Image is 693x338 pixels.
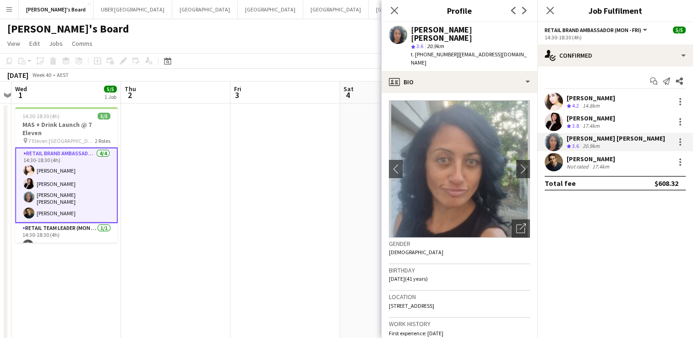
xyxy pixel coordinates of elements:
span: 7 Eleven [GEOGRAPHIC_DATA] [28,137,95,144]
span: 3 [233,90,241,100]
div: Open photos pop-in [512,219,530,238]
button: RETAIL Brand Ambassador (Mon - Fri) [545,27,649,33]
h3: Gender [389,240,530,248]
app-card-role: RETAIL Team Leader (Mon - Fri)1/114:30-18:30 (4h)[PERSON_NAME] [15,223,118,254]
h3: Work history [389,320,530,328]
div: Bio [382,71,537,93]
span: [DEMOGRAPHIC_DATA] [389,249,443,256]
h3: MAS + Drink Launch @ 7 Eleven [15,120,118,137]
span: 1 [14,90,27,100]
span: Edit [29,39,40,48]
span: 3.6 [416,43,423,49]
button: [GEOGRAPHIC_DATA] [303,0,369,18]
button: UBER [GEOGRAPHIC_DATA] [93,0,172,18]
span: Thu [125,85,136,93]
div: [PERSON_NAME] [567,155,615,163]
span: Sat [344,85,354,93]
div: 20.9km [581,142,601,150]
div: [PERSON_NAME] [567,114,615,122]
span: 20.9km [425,43,446,49]
span: 14:30-18:30 (4h) [22,113,60,120]
span: 2 [123,90,136,100]
a: Jobs [45,38,66,49]
div: Confirmed [537,44,693,66]
span: 5/5 [673,27,686,33]
span: Jobs [49,39,63,48]
h3: Job Fulfilment [537,5,693,16]
div: [PERSON_NAME] [567,94,615,102]
div: 1 Job [104,93,116,100]
span: 2 Roles [95,137,110,144]
div: 14.8km [581,102,601,110]
span: Fri [234,85,241,93]
span: 4 [342,90,354,100]
div: [PERSON_NAME] [PERSON_NAME] [411,26,530,42]
div: 14:30-18:30 (4h) [545,34,686,41]
div: [DATE] [7,71,28,80]
span: RETAIL Brand Ambassador (Mon - Fri) [545,27,641,33]
span: [STREET_ADDRESS] [389,302,434,309]
div: AEST [57,71,69,78]
span: 3.6 [572,142,579,149]
div: [PERSON_NAME] [PERSON_NAME] [567,134,665,142]
span: Week 40 [30,71,53,78]
p: First experience: [DATE] [389,330,530,337]
span: Wed [15,85,27,93]
div: $608.32 [655,179,678,188]
img: Crew avatar or photo [389,100,530,238]
span: Comms [72,39,93,48]
span: t. [PHONE_NUMBER] [411,51,458,58]
a: View [4,38,24,49]
app-job-card: 14:30-18:30 (4h)5/5MAS + Drink Launch @ 7 Eleven 7 Eleven [GEOGRAPHIC_DATA]2 RolesRETAIL Brand Am... [15,107,118,243]
a: Edit [26,38,44,49]
span: 5/5 [104,86,117,93]
span: 3.8 [572,122,579,129]
button: [GEOGRAPHIC_DATA]/Gold Coast Winter [369,0,477,18]
a: Comms [68,38,96,49]
span: [DATE] (41 years) [389,275,428,282]
h1: [PERSON_NAME]'s Board [7,22,129,36]
div: 17.4km [581,122,601,130]
h3: Birthday [389,266,530,274]
div: 17.4km [590,163,611,170]
h3: Profile [382,5,537,16]
button: [GEOGRAPHIC_DATA] [238,0,303,18]
div: Total fee [545,179,576,188]
div: Not rated [567,163,590,170]
span: | [EMAIL_ADDRESS][DOMAIN_NAME] [411,51,527,66]
h3: Location [389,293,530,301]
button: [GEOGRAPHIC_DATA] [172,0,238,18]
span: View [7,39,20,48]
button: [PERSON_NAME]'s Board [19,0,93,18]
span: 5/5 [98,113,110,120]
app-card-role: RETAIL Brand Ambassador (Mon - Fri)4/414:30-18:30 (4h)[PERSON_NAME][PERSON_NAME][PERSON_NAME] [PE... [15,147,118,223]
span: 4.2 [572,102,579,109]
